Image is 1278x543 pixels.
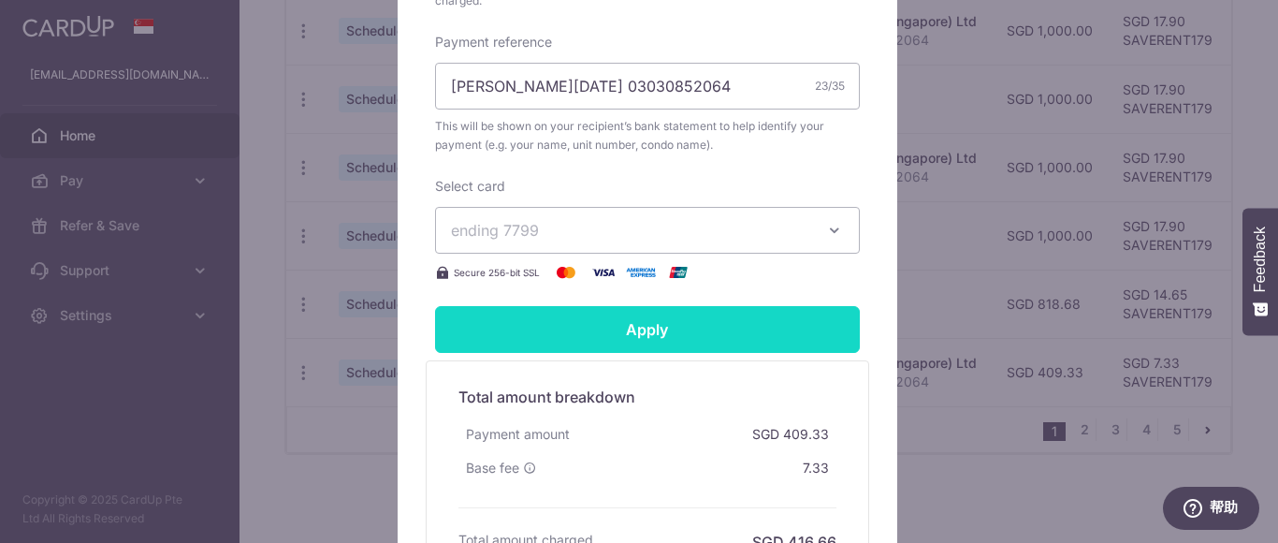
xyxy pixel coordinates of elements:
[435,33,552,51] label: Payment reference
[660,261,697,284] img: UnionPay
[745,418,836,451] div: SGD 409.33
[547,261,585,284] img: Mastercard
[458,386,836,408] h5: Total amount breakdown
[454,265,540,280] span: Secure 256-bit SSL
[815,77,845,95] div: 23/35
[435,306,860,353] input: Apply
[795,451,836,485] div: 7.33
[1162,487,1259,534] iframe: 打开一个小组件，您可以在其中找到更多信息
[451,221,539,240] span: ending 7799
[1242,208,1278,335] button: Feedback - Show survey
[458,418,577,451] div: Payment amount
[435,117,860,154] span: This will be shown on your recipient’s bank statement to help identify your payment (e.g. your na...
[466,459,519,477] span: Base fee
[435,177,505,196] label: Select card
[1252,227,1269,292] span: Feedback
[435,207,860,254] button: ending 7799
[585,261,622,284] img: Visa
[622,261,660,284] img: American Express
